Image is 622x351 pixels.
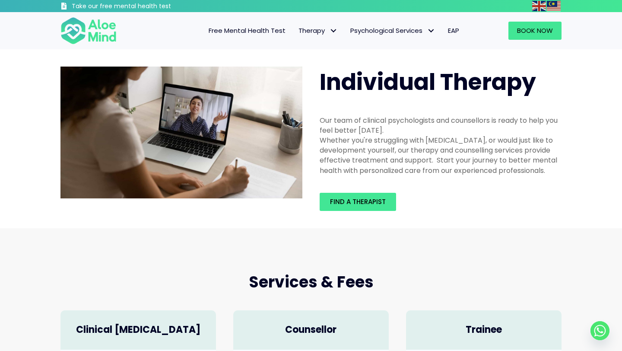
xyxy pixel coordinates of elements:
[327,25,340,37] span: Therapy: submenu
[508,22,562,40] a: Book Now
[60,2,217,12] a: Take our free mental health test
[320,66,536,98] span: Individual Therapy
[517,26,553,35] span: Book Now
[350,26,435,35] span: Psychological Services
[547,1,561,11] img: ms
[415,323,553,337] h4: Trainee
[202,22,292,40] a: Free Mental Health Test
[320,115,562,135] div: Our team of clinical psychologists and counsellors is ready to help you feel better [DATE].
[298,26,337,35] span: Therapy
[344,22,441,40] a: Psychological ServicesPsychological Services: submenu
[448,26,459,35] span: EAP
[320,135,562,175] div: Whether you're struggling with [MEDICAL_DATA], or would just like to development yourself, our th...
[60,67,302,199] img: Therapy online individual
[330,197,386,206] span: Find a therapist
[249,271,374,293] span: Services & Fees
[209,26,286,35] span: Free Mental Health Test
[532,1,546,11] img: en
[532,1,547,11] a: English
[590,321,609,340] a: Whatsapp
[292,22,344,40] a: TherapyTherapy: submenu
[547,1,562,11] a: Malay
[60,16,117,45] img: Aloe mind Logo
[320,193,396,211] a: Find a therapist
[72,2,217,11] h3: Take our free mental health test
[425,25,437,37] span: Psychological Services: submenu
[242,323,380,337] h4: Counsellor
[441,22,466,40] a: EAP
[128,22,466,40] nav: Menu
[69,323,207,337] h4: Clinical [MEDICAL_DATA]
